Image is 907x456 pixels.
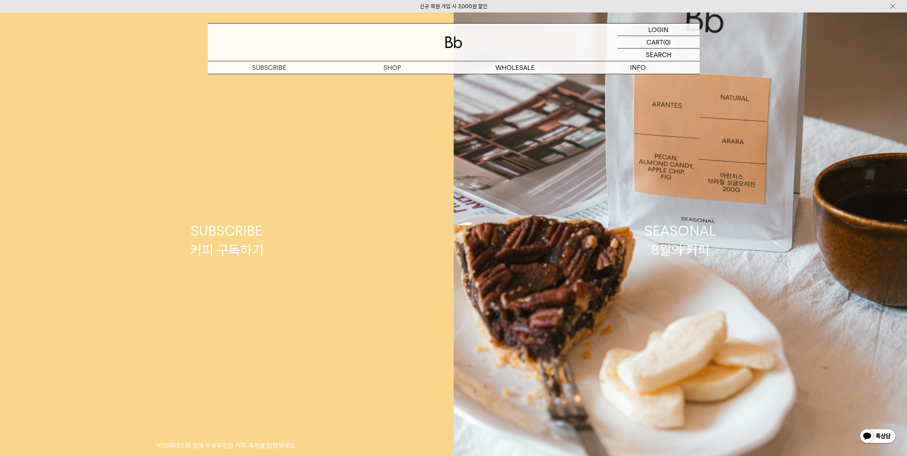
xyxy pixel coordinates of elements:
[420,3,488,10] a: 신규 회원 가입 시 3,000원 할인
[208,61,331,74] a: SUBSCRIBE
[646,48,671,61] p: SEARCH
[577,61,700,74] p: INFO
[859,428,896,445] img: 카카오톡 채널 1:1 채팅 버튼
[618,36,700,48] a: CART (0)
[644,221,716,259] div: SEASONAL 8월의 커피
[454,61,577,74] p: WHOLESALE
[445,36,462,48] img: 로고
[190,221,264,259] div: SUBSCRIBE 커피 구독하기
[618,24,700,36] a: LOGIN
[646,36,663,48] p: CART
[648,24,669,36] p: LOGIN
[663,36,671,48] p: (0)
[331,61,454,74] a: SHOP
